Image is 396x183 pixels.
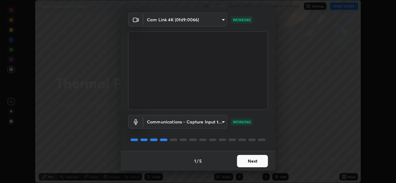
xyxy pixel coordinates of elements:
[143,115,227,129] div: Cam Link 4K (0fd9:0066)
[194,158,196,164] h4: 1
[143,13,227,27] div: Cam Link 4K (0fd9:0066)
[199,158,202,164] h4: 5
[233,17,251,23] p: WORKING
[197,158,199,164] h4: /
[237,155,268,167] button: Next
[233,119,251,125] p: WORKING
